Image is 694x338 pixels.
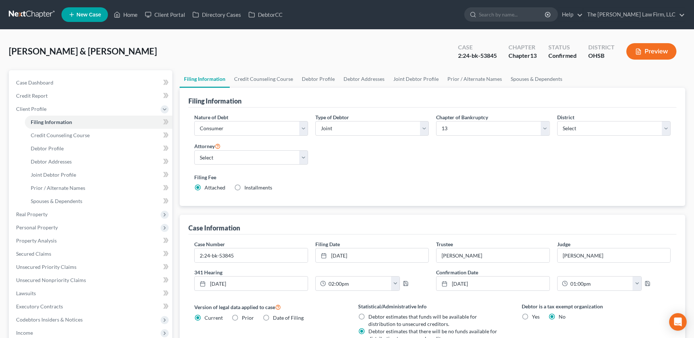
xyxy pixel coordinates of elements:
[205,315,223,321] span: Current
[205,184,225,191] span: Attached
[506,70,567,88] a: Spouses & Dependents
[326,277,391,290] input: -- : --
[31,172,76,178] span: Joint Debtor Profile
[436,248,549,262] input: --
[339,70,389,88] a: Debtor Addresses
[16,264,76,270] span: Unsecured Priority Claims
[194,173,671,181] label: Filing Fee
[244,184,272,191] span: Installments
[31,145,64,151] span: Debtor Profile
[273,315,304,321] span: Date of Filing
[10,76,172,89] a: Case Dashboard
[530,52,537,59] span: 13
[180,70,230,88] a: Filing Information
[16,79,53,86] span: Case Dashboard
[432,268,674,276] label: Confirmation Date
[16,237,57,244] span: Property Analysis
[194,240,225,248] label: Case Number
[16,211,48,217] span: Real Property
[9,46,157,56] span: [PERSON_NAME] & [PERSON_NAME]
[25,142,172,155] a: Debtor Profile
[358,303,507,310] label: Statistical/Administrative Info
[25,181,172,195] a: Prior / Alternate Names
[194,303,343,311] label: Version of legal data applied to case
[458,43,497,52] div: Case
[315,113,349,121] label: Type of Debtor
[242,315,254,321] span: Prior
[509,52,537,60] div: Chapter
[16,224,58,230] span: Personal Property
[230,70,297,88] a: Credit Counseling Course
[479,8,546,21] input: Search by name...
[669,313,687,331] div: Open Intercom Messenger
[31,158,72,165] span: Debtor Addresses
[10,260,172,274] a: Unsecured Priority Claims
[584,8,685,21] a: The [PERSON_NAME] Law Firm, LLC
[522,303,671,310] label: Debtor is a tax exempt organization
[568,277,633,290] input: -- : --
[10,287,172,300] a: Lawsuits
[389,70,443,88] a: Joint Debtor Profile
[443,70,506,88] a: Prior / Alternate Names
[548,52,577,60] div: Confirmed
[188,224,240,232] div: Case Information
[316,248,428,262] a: [DATE]
[31,198,82,204] span: Spouses & Dependents
[458,52,497,60] div: 2:24-bk-53845
[25,168,172,181] a: Joint Debtor Profile
[10,274,172,287] a: Unsecured Nonpriority Claims
[16,290,36,296] span: Lawsuits
[559,313,566,320] span: No
[25,155,172,168] a: Debtor Addresses
[16,330,33,336] span: Income
[25,195,172,208] a: Spouses & Dependents
[315,240,340,248] label: Filing Date
[191,268,432,276] label: 341 Hearing
[16,303,63,309] span: Executory Contracts
[588,52,615,60] div: OHSB
[10,89,172,102] a: Credit Report
[509,43,537,52] div: Chapter
[31,119,72,125] span: Filing Information
[297,70,339,88] a: Debtor Profile
[10,234,172,247] a: Property Analysis
[588,43,615,52] div: District
[532,313,540,320] span: Yes
[195,277,307,290] a: [DATE]
[548,43,577,52] div: Status
[10,300,172,313] a: Executory Contracts
[368,313,477,327] span: Debtor estimates that funds will be available for distribution to unsecured creditors.
[626,43,676,60] button: Preview
[10,247,172,260] a: Secured Claims
[16,277,86,283] span: Unsecured Nonpriority Claims
[189,8,245,21] a: Directory Cases
[557,240,570,248] label: Judge
[557,113,574,121] label: District
[141,8,189,21] a: Client Portal
[16,106,46,112] span: Client Profile
[110,8,141,21] a: Home
[25,116,172,129] a: Filing Information
[31,185,85,191] span: Prior / Alternate Names
[194,142,221,150] label: Attorney
[16,93,48,99] span: Credit Report
[194,113,228,121] label: Nature of Debt
[558,248,670,262] input: --
[188,97,241,105] div: Filing Information
[436,240,453,248] label: Trustee
[16,251,51,257] span: Secured Claims
[436,277,549,290] a: [DATE]
[245,8,286,21] a: DebtorCC
[558,8,583,21] a: Help
[76,12,101,18] span: New Case
[31,132,90,138] span: Credit Counseling Course
[195,248,307,262] input: Enter case number...
[16,316,83,323] span: Codebtors Insiders & Notices
[436,113,488,121] label: Chapter of Bankruptcy
[25,129,172,142] a: Credit Counseling Course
